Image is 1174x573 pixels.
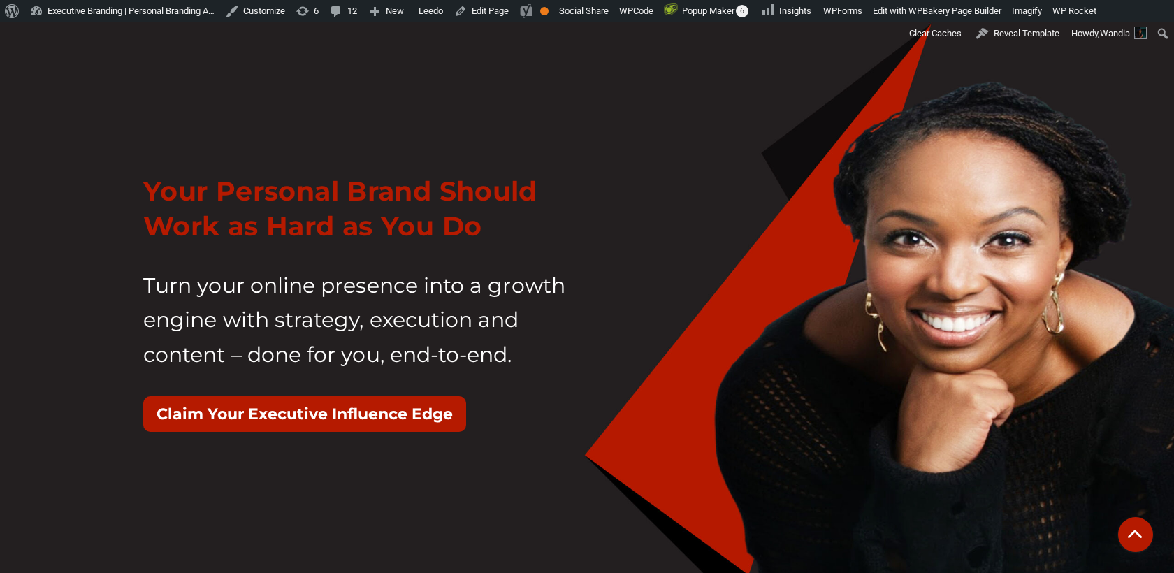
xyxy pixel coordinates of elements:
h3: Your Personal Brand Should Work as Hard as You Do [143,174,577,244]
span: Reveal Template [994,22,1059,45]
div: Clear Caches [902,22,969,45]
div: OK [540,7,549,15]
button: Claim Your Executive Influence Edge [143,396,466,432]
span: 6 [736,5,748,17]
span: Wandia [1100,28,1130,38]
p: Turn your online presence into a growth engine with strategy, execution and content – done for yo... [143,268,577,372]
span: Insights [779,6,811,16]
a: Howdy, [1066,22,1152,45]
